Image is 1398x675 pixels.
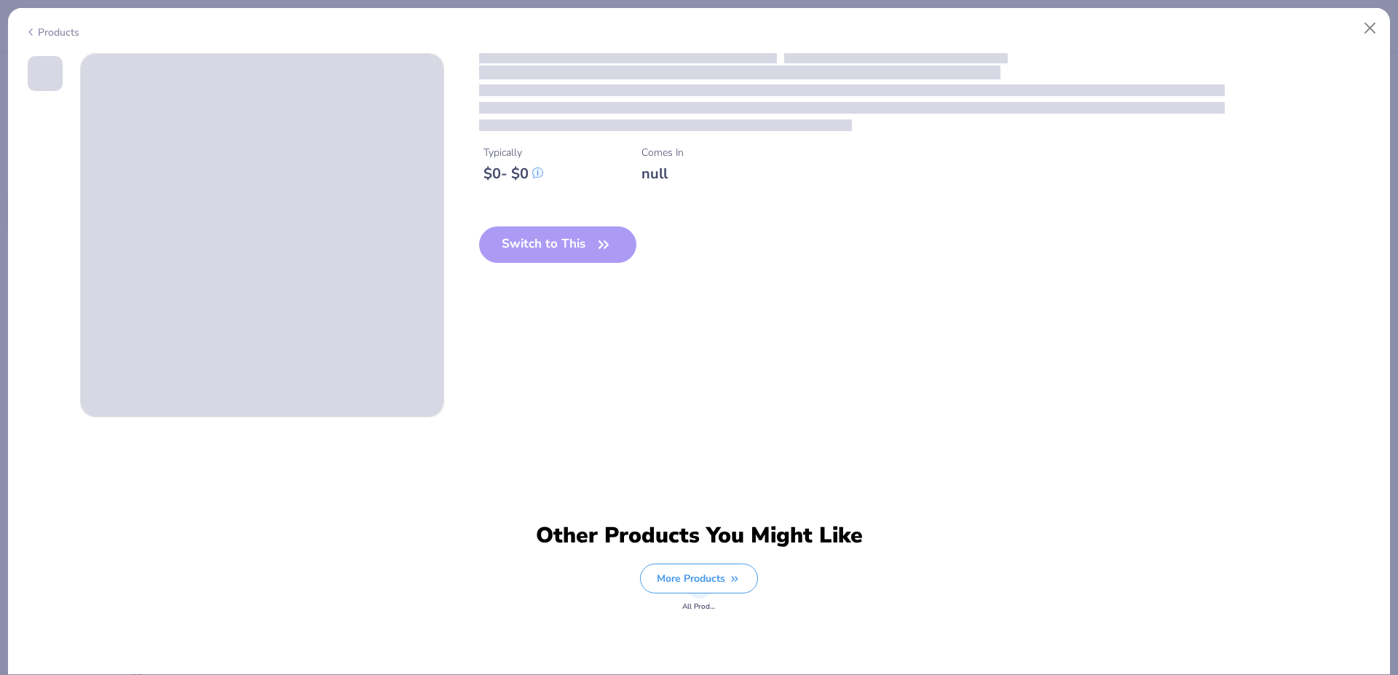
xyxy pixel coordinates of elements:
[641,165,684,183] div: null
[641,145,684,160] div: Comes In
[25,25,79,40] div: Products
[1356,15,1384,42] button: Close
[526,523,872,549] div: Other Products You Might Like
[483,165,543,183] div: $ 0 - $ 0
[640,564,758,593] button: More Products
[483,145,543,160] div: Typically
